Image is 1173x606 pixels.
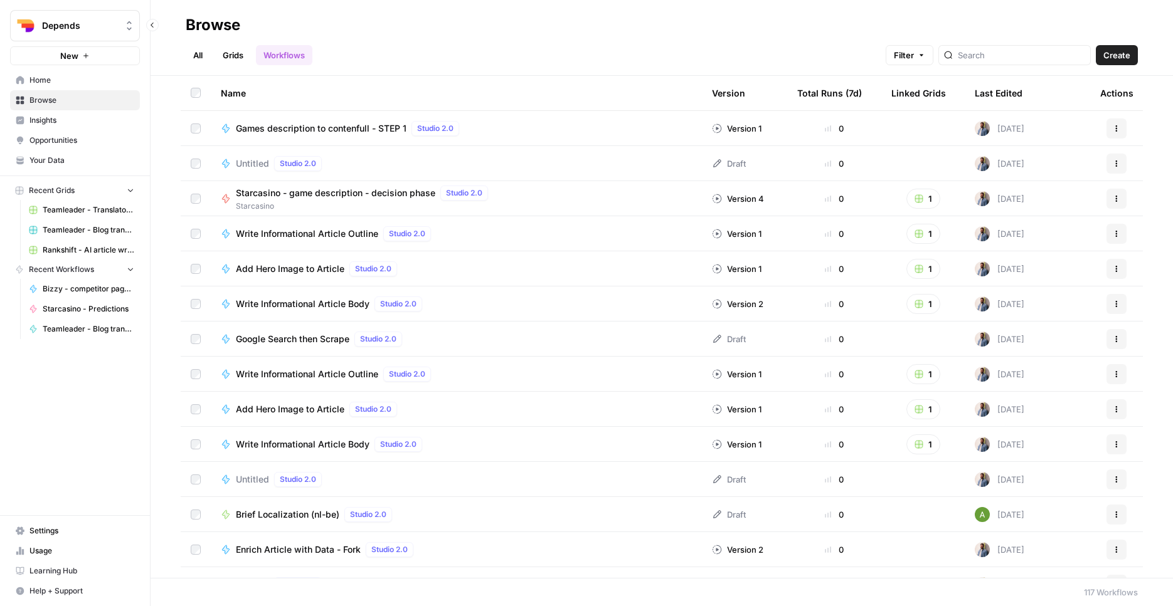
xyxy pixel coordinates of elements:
button: New [10,46,140,65]
button: Workspace: Depends [10,10,140,41]
span: Depends [42,19,118,32]
span: Studio 2.0 [417,123,454,134]
a: Learning Hub [10,561,140,581]
span: Recent Grids [29,185,75,196]
div: 117 Workflows [1084,586,1138,598]
span: Add Hero Image to Article [236,403,344,415]
div: Browse [186,15,240,35]
div: [DATE] [975,121,1024,136]
div: Draft [712,157,746,170]
a: All [186,45,210,65]
a: Starcasino - Predictions [23,299,140,319]
span: Starcasino - Predictions [43,303,134,315]
div: [DATE] [975,507,1024,522]
img: 542af2wjek5zirkck3dd1n2hljhm [975,367,990,382]
a: Insights [10,110,140,130]
a: Games description to contenfull - STEP 1Studio 2.0 [221,121,692,136]
span: Starcasino [236,201,493,212]
a: Write Informational Article OutlineStudio 2.0 [221,367,692,382]
a: UntitledStudio 2.0 [221,156,692,171]
a: Browse [10,90,140,110]
a: Your Data [10,150,140,170]
span: Learning Hub [29,565,134,577]
span: Studio 2.0 [446,187,482,199]
div: Name [221,76,692,110]
a: Teamleader - Blog translator - V3 [23,319,140,339]
div: [DATE] [975,542,1024,557]
button: Filter [886,45,933,65]
div: Version 1 [712,227,762,240]
span: Google Search then Scrape [236,333,349,345]
span: Opportunities [29,135,134,146]
a: Brief Localization (nl-be)Studio 2.0 [221,507,692,522]
div: Version 1 [712,403,762,415]
a: Rankshift - AI article writer [23,240,140,260]
div: Last Edited [975,76,1022,110]
span: Settings [29,525,134,536]
a: Bizzy - competitor page builder [23,279,140,299]
div: [DATE] [975,156,1024,171]
div: 0 [797,543,871,556]
a: Starcasino - game description - decision phaseStudio 2.0Starcasino [221,185,692,212]
span: Rankshift - AI article writer [43,244,134,256]
span: Add Hero Image to Article [236,263,344,275]
span: Studio 2.0 [280,474,316,485]
button: 1 [906,189,940,209]
div: [DATE] [975,191,1024,206]
div: 0 [797,263,871,275]
a: Write Informational Article BodyStudio 2.0 [221,437,692,452]
div: [DATE] [975,226,1024,241]
div: [DATE] [975,577,1024,592]
div: 0 [797,122,871,135]
div: Draft [712,508,746,521]
div: Version 1 [712,438,762,451]
span: Studio 2.0 [280,158,316,169]
span: Untitled [236,157,269,170]
div: 0 [797,298,871,310]
img: 542af2wjek5zirkck3dd1n2hljhm [975,296,990,311]
button: 1 [906,224,940,244]
div: 0 [797,473,871,486]
img: 542af2wjek5zirkck3dd1n2hljhm [975,226,990,241]
div: Version 2 [712,298,763,310]
div: Version 1 [712,263,762,275]
button: 1 [906,434,940,454]
a: Teamleader - Blog translator - V3 Grid [23,220,140,240]
div: Version [712,76,745,110]
div: Actions [1100,76,1133,110]
div: Total Runs (7d) [797,76,862,110]
span: Teamleader - Blog translator - V3 [43,323,134,335]
div: 0 [797,333,871,345]
img: 542af2wjek5zirkck3dd1n2hljhm [975,191,990,206]
span: Filter [894,49,914,61]
a: Usage [10,541,140,561]
div: Draft [712,473,746,486]
span: Studio 2.0 [389,228,425,239]
button: 1 [906,259,940,279]
input: Search [958,49,1085,61]
a: Teamleader - Translator V2 - [PERSON_NAME] [23,200,140,220]
div: [DATE] [975,402,1024,417]
span: Home [29,75,134,86]
span: Brief Localization (nl-be) [236,508,339,521]
span: Studio 2.0 [380,298,417,310]
a: UntitledStudio 2.0 [221,472,692,487]
a: Settings [10,521,140,541]
button: Recent Grids [10,181,140,200]
a: UntitledStudio 2.0 [221,577,692,592]
span: Insights [29,115,134,126]
img: 542af2wjek5zirkck3dd1n2hljhm [975,402,990,417]
span: Recent Workflows [29,264,94,275]
button: 1 [906,399,940,419]
a: Grids [215,45,251,65]
span: Enrich Article with Data - Fork [236,543,361,556]
img: nyfqhp7vrleyff9tydoqbt2td0mu [975,507,990,522]
div: Version 1 [712,122,762,135]
a: Enrich Article with Data - ForkStudio 2.0 [221,542,692,557]
a: Write Informational Article BodyStudio 2.0 [221,296,692,311]
span: Create [1103,49,1130,61]
span: Studio 2.0 [350,509,386,520]
span: Write Informational Article Body [236,438,369,451]
a: Workflows [256,45,312,65]
img: 542af2wjek5zirkck3dd1n2hljhm [975,577,990,592]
